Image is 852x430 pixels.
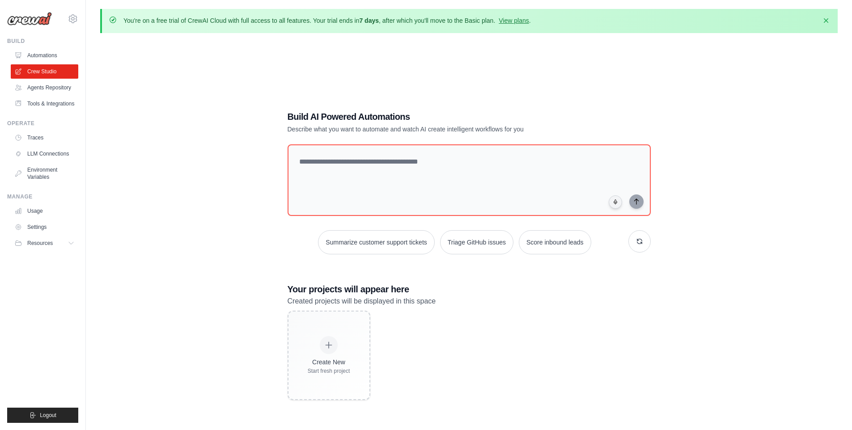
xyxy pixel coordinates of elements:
[11,131,78,145] a: Traces
[11,97,78,111] a: Tools & Integrations
[519,230,591,254] button: Score inbound leads
[11,48,78,63] a: Automations
[288,125,588,134] p: Describe what you want to automate and watch AI create intelligent workflows for you
[308,358,350,367] div: Create New
[7,120,78,127] div: Operate
[11,147,78,161] a: LLM Connections
[27,240,53,247] span: Resources
[11,64,78,79] a: Crew Studio
[288,110,588,123] h1: Build AI Powered Automations
[359,17,379,24] strong: 7 days
[7,193,78,200] div: Manage
[11,220,78,234] a: Settings
[440,230,513,254] button: Triage GitHub issues
[308,367,350,375] div: Start fresh project
[318,230,434,254] button: Summarize customer support tickets
[40,412,56,419] span: Logout
[7,12,52,25] img: Logo
[288,283,651,295] h3: Your projects will appear here
[499,17,529,24] a: View plans
[11,204,78,218] a: Usage
[7,38,78,45] div: Build
[123,16,531,25] p: You're on a free trial of CrewAI Cloud with full access to all features. Your trial ends in , aft...
[288,295,651,307] p: Created projects will be displayed in this space
[11,163,78,184] a: Environment Variables
[7,408,78,423] button: Logout
[628,230,651,253] button: Get new suggestions
[11,236,78,250] button: Resources
[609,195,622,209] button: Click to speak your automation idea
[11,80,78,95] a: Agents Repository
